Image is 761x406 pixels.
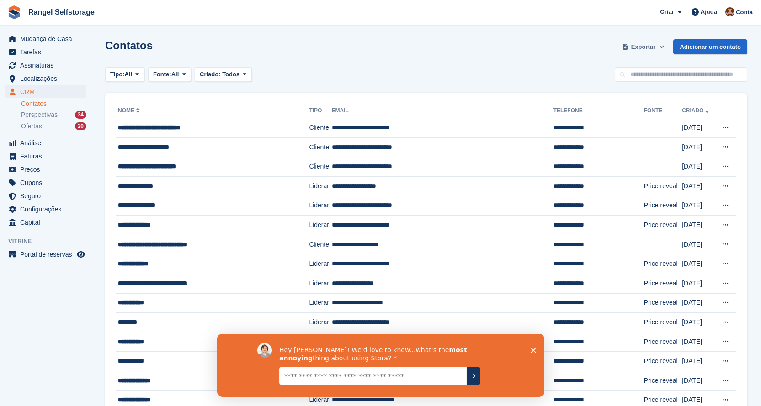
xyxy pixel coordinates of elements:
[682,176,715,196] td: [DATE]
[7,5,21,19] img: stora-icon-8386f47178a22dfd0bd8f6a31ec36ba5ce8667c1dd55bd0f319d3a0aa187defe.svg
[309,313,331,332] td: Liderar
[682,216,715,235] td: [DATE]
[644,254,682,274] td: Price reveal
[682,137,715,157] td: [DATE]
[644,313,682,332] td: Price reveal
[25,5,98,20] a: Rangel Selfstorage
[682,352,715,371] td: [DATE]
[5,46,86,58] a: menu
[644,104,682,118] th: Fonte
[5,32,86,45] a: menu
[5,163,86,176] a: menu
[309,332,331,352] td: Liderar
[682,157,715,177] td: [DATE]
[553,104,644,118] th: Telefone
[20,203,75,216] span: Configurações
[5,137,86,149] a: menu
[682,293,715,313] td: [DATE]
[682,313,715,332] td: [DATE]
[200,71,221,78] span: Criado:
[222,71,239,78] span: Todos
[682,332,715,352] td: [DATE]
[736,8,753,17] span: Conta
[725,7,734,16] img: Nuno Goncalves
[21,110,86,120] a: Perspectivas 34
[309,118,331,138] td: Cliente
[5,150,86,163] a: menu
[309,216,331,235] td: Liderar
[153,70,171,79] span: Fonte:
[110,70,125,79] span: Tipo:
[644,352,682,371] td: Price reveal
[309,254,331,274] td: Liderar
[309,274,331,293] td: Liderar
[75,111,86,119] div: 34
[125,70,133,79] span: All
[75,249,86,260] a: Loja de pré-visualização
[21,122,42,131] span: Ofertas
[105,39,153,52] h1: Contatos
[309,157,331,177] td: Cliente
[309,104,331,118] th: Tipo
[309,176,331,196] td: Liderar
[8,237,91,246] span: Vitrine
[21,100,86,108] a: Contatos
[644,332,682,352] td: Price reveal
[5,59,86,72] a: menu
[332,104,553,118] th: Email
[5,216,86,229] a: menu
[682,274,715,293] td: [DATE]
[20,248,75,261] span: Portal de reservas
[5,203,86,216] a: menu
[701,7,717,16] span: Ajuda
[21,111,58,119] span: Perspectivas
[148,67,191,82] button: Fonte: All
[20,85,75,98] span: CRM
[660,7,674,16] span: Criar
[620,39,666,54] button: Exportar
[20,163,75,176] span: Preços
[20,150,75,163] span: Faturas
[682,371,715,390] td: [DATE]
[195,67,252,82] button: Criado: Todos
[20,72,75,85] span: Localizações
[75,122,86,130] div: 20
[217,334,544,397] iframe: Inquérito de David de Stora
[20,216,75,229] span: Capital
[171,70,179,79] span: All
[644,196,682,216] td: Price reveal
[682,107,711,114] a: Criado
[20,176,75,189] span: Cupons
[644,176,682,196] td: Price reveal
[118,107,142,114] a: Nome
[309,137,331,157] td: Cliente
[682,254,715,274] td: [DATE]
[20,46,75,58] span: Tarefas
[644,371,682,390] td: Price reveal
[644,293,682,313] td: Price reveal
[682,235,715,254] td: [DATE]
[20,32,75,45] span: Mudança de Casa
[682,196,715,216] td: [DATE]
[5,248,86,261] a: menu
[105,67,144,82] button: Tipo: All
[20,59,75,72] span: Assinaturas
[5,190,86,202] a: menu
[20,190,75,202] span: Seguro
[673,39,747,54] a: Adicionar um contato
[644,274,682,293] td: Price reveal
[21,121,86,131] a: Ofertas 20
[309,196,331,216] td: Liderar
[631,42,655,52] span: Exportar
[5,72,86,85] a: menu
[309,235,331,254] td: Cliente
[309,293,331,313] td: Liderar
[644,216,682,235] td: Price reveal
[5,176,86,189] a: menu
